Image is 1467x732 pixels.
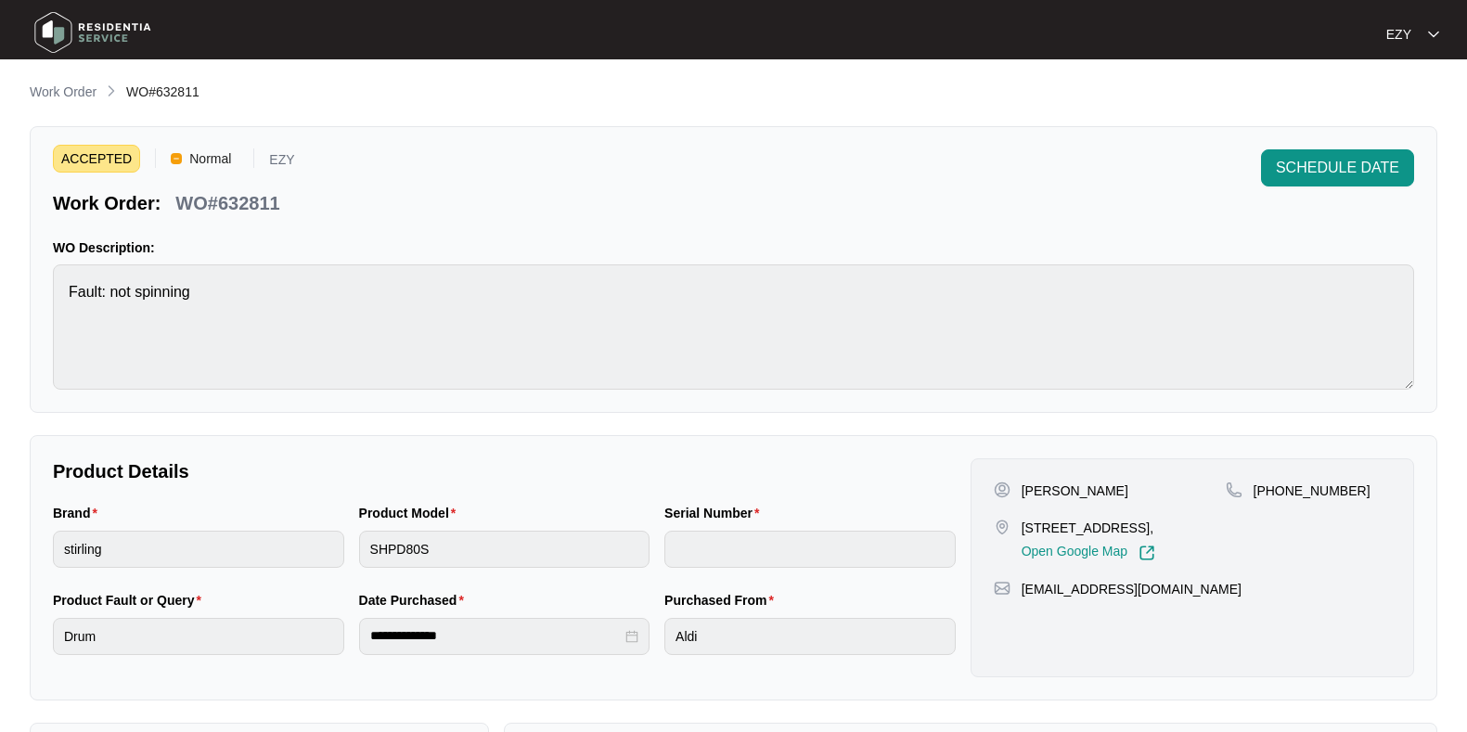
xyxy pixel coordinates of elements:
[664,591,781,610] label: Purchased From
[359,591,471,610] label: Date Purchased
[53,264,1414,390] textarea: Fault: not spinning
[53,190,161,216] p: Work Order:
[182,145,238,173] span: Normal
[1139,545,1155,561] img: Link-External
[28,5,158,60] img: residentia service logo
[53,618,344,655] input: Product Fault or Query
[664,618,956,655] input: Purchased From
[53,238,1414,257] p: WO Description:
[269,153,294,173] p: EZY
[104,83,119,98] img: chevron-right
[370,626,623,646] input: Date Purchased
[53,145,140,173] span: ACCEPTED
[1226,482,1242,498] img: map-pin
[1022,545,1155,561] a: Open Google Map
[53,458,956,484] p: Product Details
[53,504,105,522] label: Brand
[359,504,464,522] label: Product Model
[664,531,956,568] input: Serial Number
[1022,482,1128,500] p: [PERSON_NAME]
[1276,157,1399,179] span: SCHEDULE DATE
[359,531,650,568] input: Product Model
[1254,482,1370,500] p: [PHONE_NUMBER]
[30,83,97,101] p: Work Order
[1022,519,1155,537] p: [STREET_ADDRESS],
[664,504,766,522] label: Serial Number
[26,83,100,103] a: Work Order
[171,153,182,164] img: Vercel Logo
[1261,149,1414,186] button: SCHEDULE DATE
[53,591,209,610] label: Product Fault or Query
[126,84,199,99] span: WO#632811
[1428,30,1439,39] img: dropdown arrow
[994,580,1010,597] img: map-pin
[175,190,279,216] p: WO#632811
[1022,580,1242,598] p: [EMAIL_ADDRESS][DOMAIN_NAME]
[53,531,344,568] input: Brand
[994,482,1010,498] img: user-pin
[994,519,1010,535] img: map-pin
[1386,25,1411,44] p: EZY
